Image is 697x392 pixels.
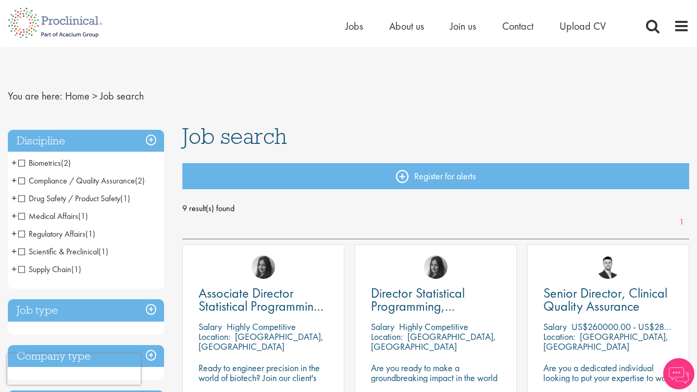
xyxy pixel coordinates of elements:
a: Upload CV [559,19,606,33]
span: Biometrics [18,157,61,168]
span: + [11,173,17,188]
span: + [11,261,17,277]
span: Location: [198,330,230,342]
a: Join us [450,19,476,33]
span: Medical Affairs [18,211,88,222]
span: + [11,243,17,259]
span: Job search [182,122,287,150]
img: Heidi Hennigan [252,255,275,279]
img: Heidi Hennigan [424,255,447,279]
h3: Discipline [8,130,164,152]
span: Supply Chain [18,264,71,275]
span: Compliance / Quality Assurance [18,175,145,186]
h3: Company type [8,345,164,367]
span: Regulatory Affairs [18,228,85,239]
a: Jobs [345,19,363,33]
span: (1) [71,264,81,275]
a: Contact [502,19,533,33]
a: 1 [674,216,689,228]
span: Regulatory Affairs [18,228,95,239]
a: breadcrumb link [65,89,90,103]
a: Director Statistical Programming, Oncology [371,287,501,313]
span: (2) [61,157,71,168]
span: Medical Affairs [18,211,78,222]
a: About us [389,19,424,33]
p: [GEOGRAPHIC_DATA], [GEOGRAPHIC_DATA] [371,330,496,352]
span: Drug Safety / Product Safety [18,193,120,204]
span: Drug Safety / Product Safety [18,193,130,204]
span: You are here: [8,89,63,103]
span: Job search [100,89,144,103]
span: Location: [371,330,403,342]
span: (1) [120,193,130,204]
span: (1) [85,228,95,239]
a: Associate Director Statistical Programming, Oncology [198,287,328,313]
iframe: reCAPTCHA [7,353,141,385]
img: Chatbot [663,358,694,389]
span: + [11,226,17,241]
span: Associate Director Statistical Programming, Oncology [198,284,325,328]
span: + [11,208,17,224]
span: Location: [543,330,575,342]
span: Senior Director, Clinical Quality Assurance [543,284,667,315]
span: Salary [198,321,222,333]
img: Joshua Godden [596,255,620,279]
span: + [11,190,17,206]
span: Scientific & Preclinical [18,246,108,257]
span: Biometrics [18,157,71,168]
span: Scientific & Preclinical [18,246,98,257]
p: [GEOGRAPHIC_DATA], [GEOGRAPHIC_DATA] [543,330,668,352]
a: Senior Director, Clinical Quality Assurance [543,287,673,313]
p: Highly Competitive [399,321,468,333]
a: Register for alerts [182,163,690,189]
span: Salary [543,321,567,333]
span: Salary [371,321,394,333]
span: > [92,89,97,103]
span: Director Statistical Programming, Oncology [371,284,465,328]
span: (2) [135,175,145,186]
p: [GEOGRAPHIC_DATA], [GEOGRAPHIC_DATA] [198,330,323,352]
span: 9 result(s) found [182,201,690,216]
span: Supply Chain [18,264,81,275]
p: Highly Competitive [227,321,296,333]
span: (1) [78,211,88,222]
h3: Job type [8,299,164,322]
span: Compliance / Quality Assurance [18,175,135,186]
span: (1) [98,246,108,257]
span: + [11,155,17,170]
